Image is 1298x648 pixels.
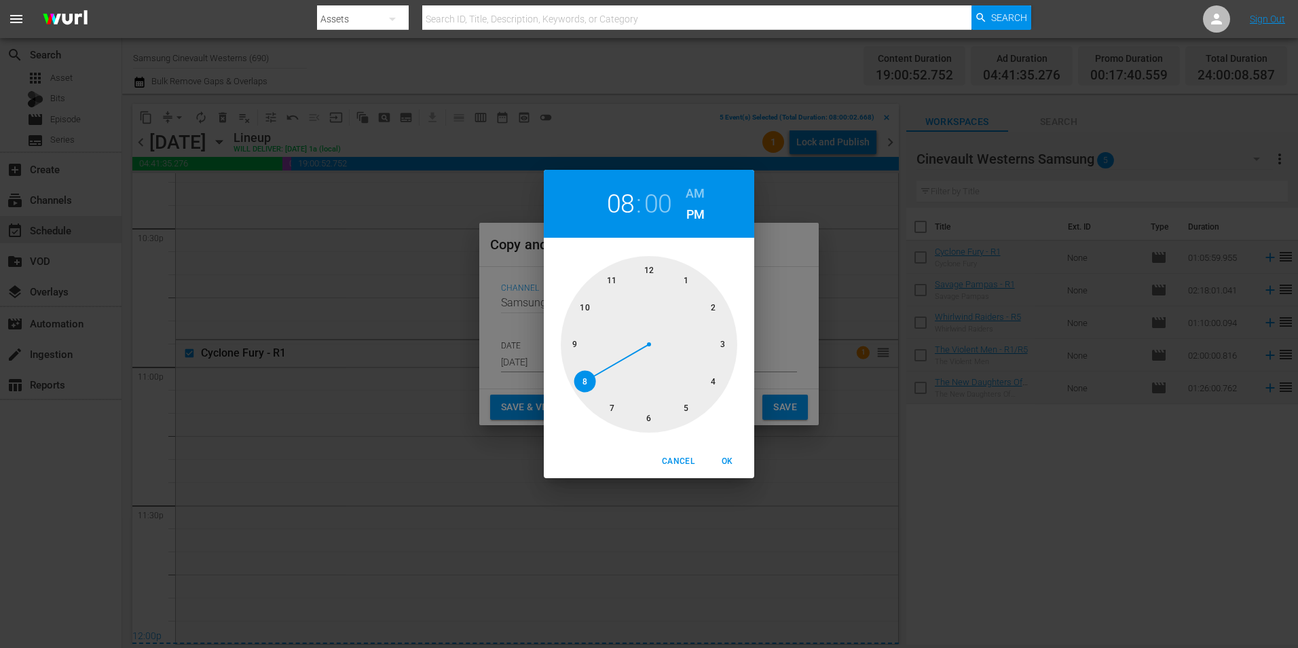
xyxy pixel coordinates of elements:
[607,189,635,219] button: 08
[1250,14,1285,24] a: Sign Out
[656,450,700,473] button: Cancel
[686,204,705,226] button: PM
[8,11,24,27] span: menu
[711,454,743,469] span: OK
[662,454,694,469] span: Cancel
[991,5,1027,30] span: Search
[705,450,749,473] button: OK
[636,189,642,219] h2: :
[686,183,705,204] button: AM
[33,3,98,35] img: ans4CAIJ8jUAAAAAAAAAAAAAAAAAAAAAAAAgQb4GAAAAAAAAAAAAAAAAAAAAAAAAJMjXAAAAAAAAAAAAAAAAAAAAAAAAgAT5G...
[644,189,672,219] button: 00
